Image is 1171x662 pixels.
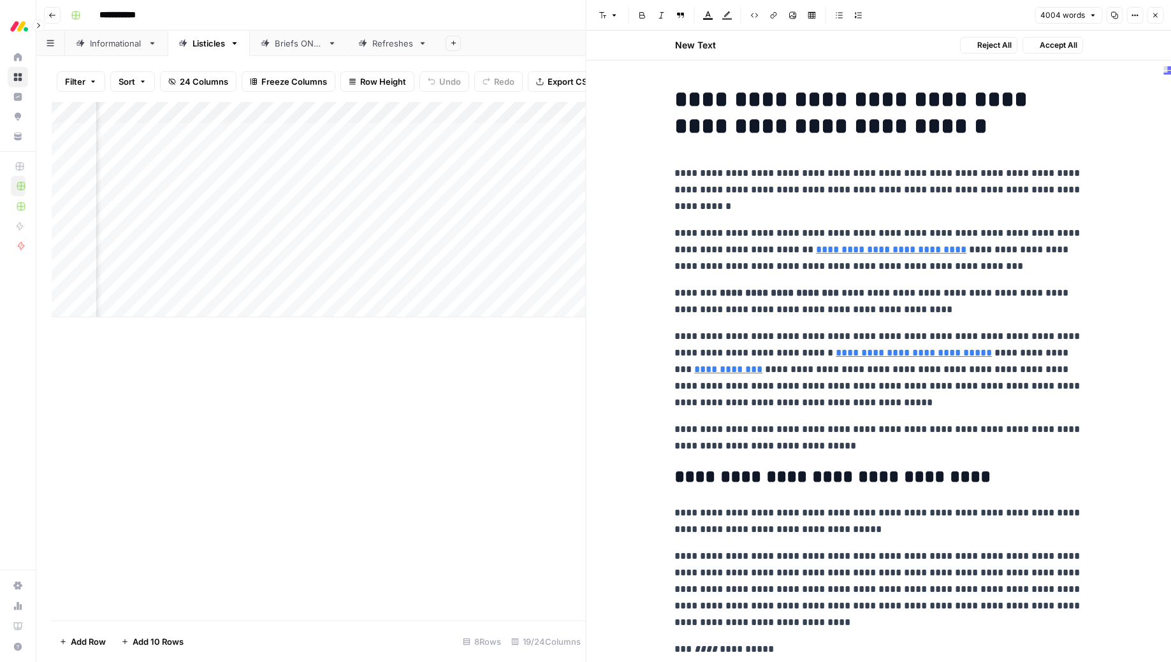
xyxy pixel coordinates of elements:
button: Add 10 Rows [113,631,191,652]
span: Add 10 Rows [133,635,184,648]
a: Opportunities [8,106,28,127]
span: 24 Columns [180,75,228,88]
span: Export CSV [548,75,593,88]
span: Accept All [1039,40,1077,51]
a: Browse [8,67,28,87]
span: Redo [494,75,514,88]
button: Accept All [1022,37,1082,54]
a: Settings [8,575,28,596]
button: Undo [419,71,469,92]
a: Home [8,47,28,68]
button: Filter [57,71,105,92]
span: Filter [65,75,85,88]
button: Reject All [959,37,1017,54]
div: Briefs ONLY [275,37,323,50]
div: 19/24 Columns [506,631,586,652]
button: Redo [474,71,523,92]
a: Insights [8,87,28,107]
a: Learning Hub [8,616,28,637]
img: Monday.com Logo [8,15,31,38]
a: Refreshes [347,31,438,56]
button: Add Row [52,631,113,652]
span: Undo [439,75,461,88]
button: 4004 words [1035,7,1102,24]
span: 4004 words [1040,10,1085,21]
span: Add Row [71,635,106,648]
button: Sort [110,71,155,92]
div: Informational [90,37,143,50]
a: Listicles [168,31,250,56]
a: Your Data [8,126,28,147]
a: Usage [8,596,28,616]
a: Informational [65,31,168,56]
button: Help + Support [8,637,28,657]
button: Workspace: Monday.com [8,10,28,42]
span: Row Height [360,75,406,88]
button: 24 Columns [160,71,236,92]
div: Listicles [193,37,225,50]
div: 8 Rows [458,631,506,652]
span: Sort [119,75,135,88]
span: Reject All [977,40,1011,51]
a: Briefs ONLY [250,31,347,56]
span: Freeze Columns [261,75,327,88]
div: Refreshes [372,37,413,50]
h2: New Text [674,39,715,52]
button: Export CSV [528,71,601,92]
button: Row Height [340,71,414,92]
button: Freeze Columns [242,71,335,92]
